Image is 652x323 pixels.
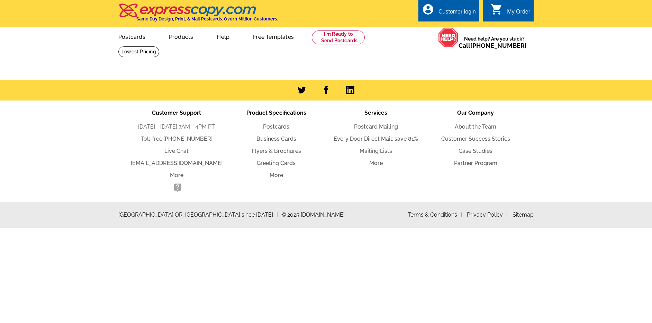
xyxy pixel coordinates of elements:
[242,28,305,44] a: Free Templates
[457,110,494,116] span: Our Company
[467,211,508,218] a: Privacy Policy
[334,136,418,142] a: Every Door Direct Mail: save 81%
[364,110,387,116] span: Services
[408,211,462,218] a: Terms & Conditions
[360,148,392,154] a: Mailing Lists
[163,136,212,142] a: [PHONE_NUMBER]
[459,42,527,49] span: Call
[507,9,530,18] div: My Order
[422,3,434,16] i: account_circle
[422,8,476,16] a: account_circle Customer login
[490,8,530,16] a: shopping_cart My Order
[354,123,398,130] a: Postcard Mailing
[107,28,156,44] a: Postcards
[438,27,459,47] img: help
[281,211,345,219] span: © 2025 [DOMAIN_NAME]
[455,123,496,130] a: About the Team
[158,28,205,44] a: Products
[369,160,383,166] a: More
[470,42,527,49] a: [PHONE_NUMBER]
[127,135,226,143] li: Toll-free:
[246,110,306,116] span: Product Specifications
[136,16,278,21] h4: Same Day Design, Print, & Mail Postcards. Over 1 Million Customers.
[118,211,278,219] span: [GEOGRAPHIC_DATA] OR, [GEOGRAPHIC_DATA] since [DATE]
[459,148,492,154] a: Case Studies
[131,160,223,166] a: [EMAIL_ADDRESS][DOMAIN_NAME]
[454,160,497,166] a: Partner Program
[127,123,226,131] li: [DATE] - [DATE] 7AM - 4PM PT
[152,110,201,116] span: Customer Support
[513,211,534,218] a: Sitemap
[459,35,530,49] span: Need help? Are you stuck?
[256,136,296,142] a: Business Cards
[270,172,283,178] a: More
[441,136,510,142] a: Customer Success Stories
[490,3,503,16] i: shopping_cart
[118,8,278,21] a: Same Day Design, Print, & Mail Postcards. Over 1 Million Customers.
[170,172,183,178] a: More
[257,160,296,166] a: Greeting Cards
[164,148,189,154] a: Live Chat
[438,9,476,18] div: Customer login
[263,123,289,130] a: Postcards
[206,28,241,44] a: Help
[252,148,301,154] a: Flyers & Brochures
